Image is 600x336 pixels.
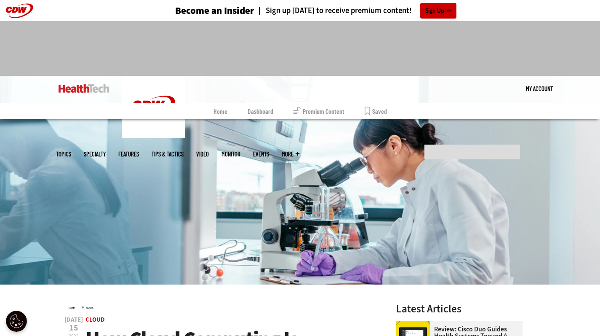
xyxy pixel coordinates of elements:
a: Sign up [DATE] to receive premium content! [254,7,412,15]
div: » [69,304,374,310]
a: Cloud [86,306,93,310]
h3: Become an Insider [175,6,254,16]
a: My Account [526,76,553,101]
a: Saved [365,103,387,119]
span: [DATE] [64,317,83,323]
a: Home [213,103,227,119]
div: Cookie Settings [6,311,27,332]
a: CDW [122,132,185,140]
span: 15 [64,324,83,332]
span: More [282,151,299,157]
iframe: advertisement [147,30,453,67]
img: Home [122,76,185,138]
span: Topics [56,151,71,157]
a: Features [118,151,139,157]
a: Home [69,306,75,310]
a: Events [253,151,269,157]
a: Dashboard [248,103,273,119]
span: Specialty [84,151,106,157]
a: MonITor [221,151,240,157]
a: Become an Insider [144,6,254,16]
a: Tips & Tactics [152,151,184,157]
a: Cloud [85,315,105,324]
button: Open Preferences [6,311,27,332]
img: Home [59,84,109,93]
a: Premium Content [293,103,344,119]
a: Cisco Duo [396,321,434,328]
a: Video [196,151,209,157]
a: Sign Up [420,3,456,19]
div: User menu [526,76,553,101]
h3: Latest Articles [396,304,523,314]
